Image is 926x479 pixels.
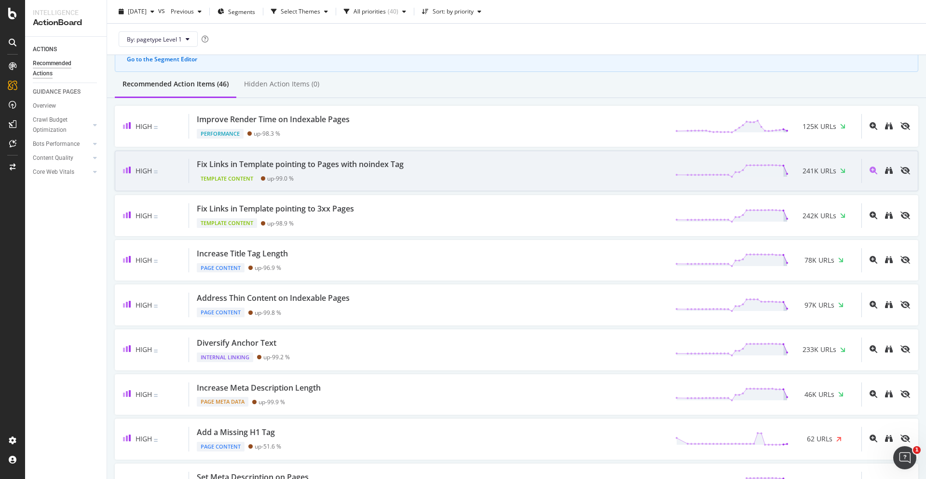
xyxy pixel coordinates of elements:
[154,305,158,308] img: Equal
[885,166,893,175] a: binoculars
[244,79,319,89] div: Hidden Action Items (0)
[388,9,398,14] div: ( 40 )
[263,353,290,361] div: up - 99.2 %
[197,263,245,273] div: Page Content
[128,7,147,15] span: 2025 Sep. 22nd
[885,211,893,219] div: binoculars
[885,301,893,309] div: binoculars
[33,8,99,17] div: Intelligence
[900,301,910,309] div: eye-slash
[885,300,893,310] a: binoculars
[267,220,294,227] div: up - 98.9 %
[870,390,877,398] div: magnifying-glass-plus
[33,44,100,55] a: ACTIONS
[136,122,152,131] span: High
[197,159,404,170] div: Fix Links in Template pointing to Pages with noindex Tag
[870,435,877,442] div: magnifying-glass-plus
[197,382,321,394] div: Increase Meta Description Length
[136,434,152,443] span: High
[804,300,834,310] span: 97K URLs
[803,345,836,354] span: 233K URLs
[136,166,152,175] span: High
[870,256,877,264] div: magnifying-glass-plus
[885,122,893,130] div: binoculars
[127,35,182,43] span: By: pagetype Level 1
[154,126,158,129] img: Equal
[154,170,158,173] img: Equal
[33,17,99,28] div: ActionBoard
[127,56,197,63] button: Go to the Segment Editor
[154,439,158,442] img: Equal
[136,390,152,399] span: High
[913,446,921,454] span: 1
[33,44,57,55] div: ACTIONS
[885,256,893,264] div: binoculars
[418,4,485,19] button: Sort: by priority
[33,115,90,135] a: Crawl Budget Optimization
[870,301,877,309] div: magnifying-glass-plus
[870,122,877,130] div: magnifying-glass-plus
[255,309,281,316] div: up - 99.8 %
[33,139,80,149] div: Bots Performance
[33,87,100,97] a: GUIDANCE PAGES
[154,394,158,397] img: Equal
[33,153,73,163] div: Content Quality
[197,203,354,214] div: Fix Links in Template pointing to 3xx Pages
[885,434,893,443] a: binoculars
[33,115,83,135] div: Crawl Budget Optimization
[803,166,836,176] span: 241K URLs
[33,101,56,111] div: Overview
[115,4,158,19] button: [DATE]
[885,167,893,174] div: binoculars
[433,9,474,14] div: Sort: by priority
[254,130,280,137] div: up - 98.3 %
[197,308,245,317] div: Page Content
[154,260,158,263] img: Equal
[197,397,248,407] div: Page Meta Data
[885,435,893,442] div: binoculars
[885,122,893,131] a: binoculars
[33,87,81,97] div: GUIDANCE PAGES
[870,211,877,219] div: magnifying-glass-plus
[900,167,910,174] div: eye-slash
[197,338,276,349] div: Diversify Anchor Text
[33,101,100,111] a: Overview
[803,211,836,221] span: 242K URLs
[33,58,100,79] a: Recommended Actions
[33,153,90,163] a: Content Quality
[154,215,158,218] img: Equal
[33,58,91,79] div: Recommended Actions
[197,427,275,438] div: Add a Missing H1 Tag
[340,4,410,19] button: All priorities(40)
[804,255,834,265] span: 78K URLs
[281,9,320,14] div: Select Themes
[33,167,90,177] a: Core Web Vitals
[197,218,257,228] div: Template Content
[136,300,152,310] span: High
[136,345,152,354] span: High
[158,6,167,15] span: vs
[267,175,294,182] div: up - 99.0 %
[885,211,893,220] a: binoculars
[803,122,836,131] span: 125K URLs
[870,167,877,174] div: magnifying-glass-plus
[33,139,90,149] a: Bots Performance
[259,398,285,406] div: up - 99.9 %
[33,167,74,177] div: Core Web Vitals
[136,255,152,265] span: High
[197,114,350,125] div: Improve Render Time on Indexable Pages
[119,31,198,47] button: By: pagetype Level 1
[197,174,257,183] div: Template Content
[804,390,834,399] span: 46K URLs
[885,255,893,265] a: binoculars
[123,79,229,89] div: Recommended Action Items (46)
[900,345,910,353] div: eye-slash
[197,293,350,304] div: Address Thin Content on Indexable Pages
[885,345,893,353] div: binoculars
[197,248,288,259] div: Increase Title Tag Length
[167,7,194,15] span: Previous
[870,345,877,353] div: magnifying-glass-plus
[900,122,910,130] div: eye-slash
[228,7,255,15] span: Segments
[885,390,893,398] div: binoculars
